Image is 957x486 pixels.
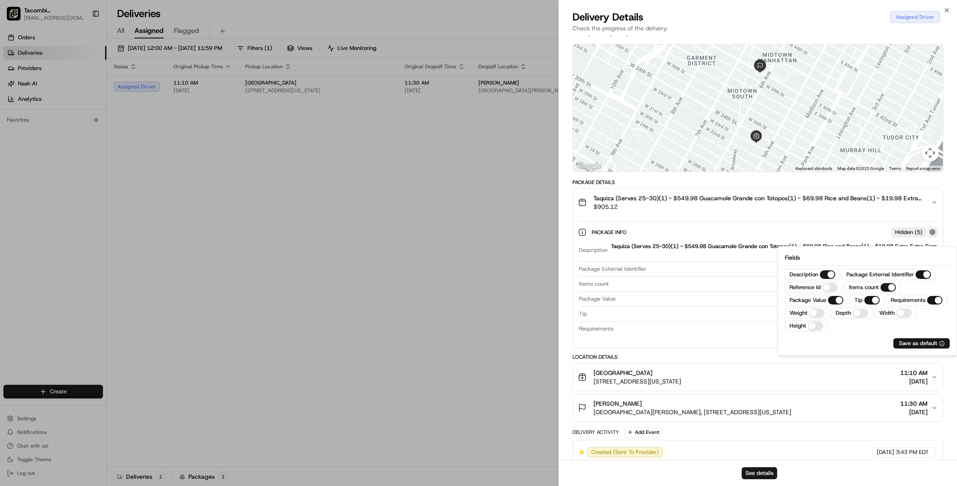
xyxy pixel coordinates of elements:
[575,161,603,172] img: Google
[790,309,807,317] label: Weight
[572,24,943,32] p: Check the progress of the delivery.
[573,216,943,348] div: Taquiza (Serves 25-30)(1) - $549.98 Guacamole Grande con Totopos(1) - $69.98 Rice and Beans(1) - ...
[891,296,925,304] label: Requirements
[893,338,950,348] button: Save as default
[624,427,662,437] button: Add Event
[899,340,945,347] button: Save as default
[900,399,928,408] span: 11:30 AM
[593,369,652,377] span: [GEOGRAPHIC_DATA]
[9,9,26,26] img: Nash
[790,271,818,278] label: Description
[579,246,608,254] span: Description
[619,295,937,303] div: $905.12
[854,296,863,304] label: Tip
[785,253,950,262] p: Fields
[60,144,103,151] a: Powered byPylon
[796,166,832,172] button: Keyboard shortcuts
[889,166,901,171] a: Terms (opens in new tab)
[593,399,642,408] span: [PERSON_NAME]
[877,448,894,456] span: [DATE]
[5,120,69,136] a: 📗Knowledge Base
[81,124,137,132] span: API Documentation
[572,429,619,436] div: Delivery Activity
[906,166,940,171] a: Report a map error
[9,125,15,132] div: 📗
[617,325,937,333] div: Photo Proof of Pickup, Photo Proof of Delivery
[591,448,659,456] span: Created (Sent To Provider)
[579,265,646,273] span: Package External Identifier
[145,84,156,94] button: Start new chat
[573,363,943,391] button: [GEOGRAPHIC_DATA][STREET_ADDRESS][US_STATE]11:10 AM[DATE]
[837,166,884,171] span: Map data ©2025 Google
[593,202,924,211] span: $905.12
[593,408,791,416] span: [GEOGRAPHIC_DATA][PERSON_NAME], [STREET_ADDRESS][US_STATE]
[836,309,851,317] label: Depth
[846,271,914,278] label: Package External Identifier
[900,369,928,377] span: 11:10 AM
[900,377,928,386] span: [DATE]
[573,394,943,422] button: [PERSON_NAME][GEOGRAPHIC_DATA][PERSON_NAME], [STREET_ADDRESS][US_STATE]11:30 AM[DATE]
[891,227,938,237] button: Hidden (5)
[900,408,928,416] span: [DATE]
[575,161,603,172] a: Open this area in Google Maps (opens a new window)
[896,448,929,456] span: 3:43 PM EDT
[29,82,140,90] div: Start new chat
[85,145,103,151] span: Pylon
[573,189,943,216] button: Taquiza (Serves 25-30)(1) - $549.98 Guacamole Grande con Totopos(1) - $69.98 Rice and Beans(1) - ...
[572,10,643,24] span: Delivery Details
[593,194,924,202] span: Taquiza (Serves 25-30)(1) - $549.98 Guacamole Grande con Totopos(1) - $69.98 Rice and Beans(1) - ...
[849,284,879,291] label: Items count
[29,90,108,97] div: We're available if you need us!
[922,144,939,161] button: Map camera controls
[790,296,826,304] label: Package Value
[69,120,141,136] a: 💻API Documentation
[611,243,937,258] div: Taquiza (Serves 25-30)(1) - $549.98 Guacamole Grande con Totopos(1) - $69.98 Rice and Beans(1) - ...
[579,280,609,288] span: Items count
[9,34,156,48] p: Welcome 👋
[590,310,937,318] div: $104.98
[579,310,587,318] span: Tip
[790,322,806,330] label: Height
[612,280,937,288] div: 4
[579,295,616,303] span: Package Value
[572,354,943,360] div: Location Details
[579,325,614,333] span: Requirements
[72,125,79,132] div: 💻
[742,467,777,479] button: See details
[879,309,895,317] label: Width
[593,377,681,386] span: [STREET_ADDRESS][US_STATE]
[790,284,821,291] label: Reference Id
[592,229,628,236] span: Package Info
[895,228,922,236] span: Hidden ( 5 )
[650,265,937,273] div: Tacombi:141682
[22,55,141,64] input: Clear
[9,82,24,97] img: 1736555255976-a54dd68f-1ca7-489b-9aae-adbdc363a1c4
[17,124,65,132] span: Knowledge Base
[572,179,943,186] div: Package Details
